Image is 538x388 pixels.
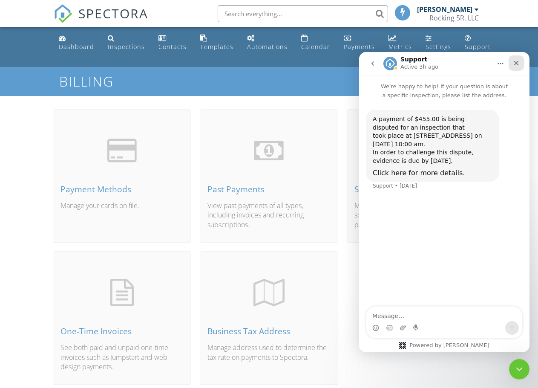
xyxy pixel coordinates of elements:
div: Subscriptions [354,185,478,194]
a: Automations (Basic) [244,31,291,55]
div: Automations [247,43,288,51]
div: [PERSON_NAME] [417,5,472,14]
a: Contacts [155,31,190,55]
p: See both paid and unpaid one-time invoices such as Jumpstart and web design payments. [60,343,184,371]
a: Dashboard [55,31,98,55]
iframe: Intercom live chat [509,359,529,379]
a: Subscriptions Manage recurring subscriptions, such as software, web hosting, and marketing plans. [348,110,484,243]
div: Templates [200,43,233,51]
div: Past Payments [207,185,331,194]
a: Inspections [104,31,148,55]
div: Calendar [301,43,330,51]
div: Dashboard [59,43,94,51]
a: Settings [422,31,455,55]
a: One-Time Invoices See both paid and unpaid one-time invoices such as Jumpstart and web design pay... [54,252,190,385]
div: Business Tax Address [207,327,331,336]
img: The Best Home Inspection Software - Spectora [54,4,72,23]
a: Payment Methods Manage your cards on file. [54,110,190,243]
div: Rocking 5R, LLC [429,14,479,22]
p: Manage your cards on file. [60,201,184,229]
div: Contacts [158,43,187,51]
div: One-Time Invoices [60,327,184,336]
p: Manage address used to determine the tax rate on payments to Spectora. [207,343,331,371]
div: Settings [426,43,451,51]
div: Payment Methods [60,185,184,194]
h1: Billing [59,74,479,89]
a: Payments [340,31,378,55]
a: SPECTORA [54,12,148,29]
div: Payments [344,43,375,51]
div: Inspections [108,43,145,51]
a: Calendar [298,31,334,55]
a: Support Center [461,31,494,64]
input: Search everything... [218,5,388,22]
div: Support Center [465,43,491,59]
a: Templates [197,31,237,55]
a: Metrics [385,31,415,55]
div: Metrics [388,43,412,51]
p: View past payments of all types, including invoices and recurring subscriptions. [207,201,331,229]
span: SPECTORA [78,4,148,22]
a: Business Tax Address Manage address used to determine the tax rate on payments to Spectora. [201,252,337,385]
p: Manage recurring subscriptions, such as software, web hosting, and marketing plans. [354,201,478,229]
a: Past Payments View past payments of all types, including invoices and recurring subscriptions. [201,110,337,243]
iframe: Intercom live chat [359,52,529,352]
